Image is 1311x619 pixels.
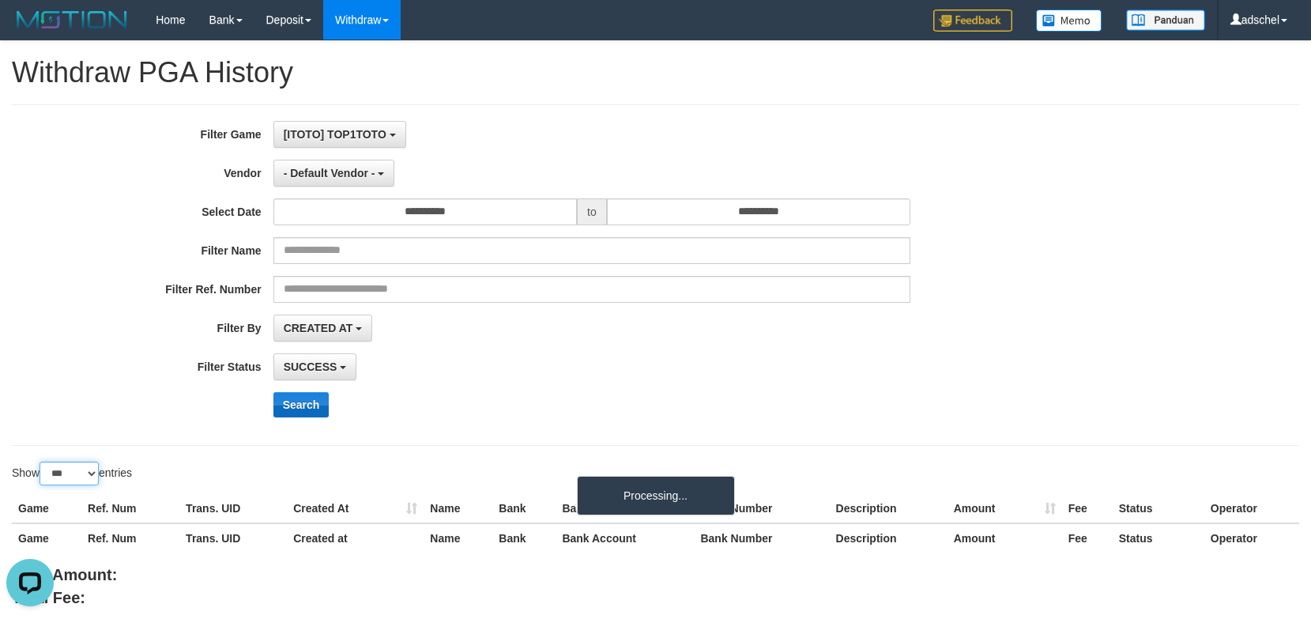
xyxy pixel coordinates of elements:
[1036,9,1102,32] img: Button%20Memo.svg
[577,476,735,515] div: Processing...
[1062,494,1113,523] th: Fee
[287,494,424,523] th: Created At
[1126,9,1205,31] img: panduan.png
[12,523,81,553] th: Game
[556,494,694,523] th: Bank Account
[12,494,81,523] th: Game
[284,322,353,334] span: CREATED AT
[40,462,99,485] select: Showentries
[287,523,424,553] th: Created at
[12,57,1299,89] h1: Withdraw PGA History
[830,494,947,523] th: Description
[492,523,556,553] th: Bank
[694,523,829,553] th: Bank Number
[1062,523,1113,553] th: Fee
[284,167,375,179] span: - Default Vendor -
[830,523,947,553] th: Description
[577,198,607,225] span: to
[1204,523,1299,553] th: Operator
[273,315,373,342] button: CREATED AT
[273,121,406,148] button: [ITOTO] TOP1TOTO
[284,128,386,141] span: [ITOTO] TOP1TOTO
[424,523,492,553] th: Name
[947,494,1062,523] th: Amount
[12,8,132,32] img: MOTION_logo.png
[284,360,337,373] span: SUCCESS
[1204,494,1299,523] th: Operator
[556,523,694,553] th: Bank Account
[424,494,492,523] th: Name
[6,6,54,54] button: Open LiveChat chat widget
[273,392,330,417] button: Search
[179,523,287,553] th: Trans. UID
[12,462,132,485] label: Show entries
[492,494,556,523] th: Bank
[947,523,1062,553] th: Amount
[81,494,179,523] th: Ref. Num
[1113,494,1204,523] th: Status
[81,523,179,553] th: Ref. Num
[179,494,287,523] th: Trans. UID
[273,353,357,380] button: SUCCESS
[1113,523,1204,553] th: Status
[273,160,395,187] button: - Default Vendor -
[933,9,1012,32] img: Feedback.jpg
[694,494,829,523] th: Bank Number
